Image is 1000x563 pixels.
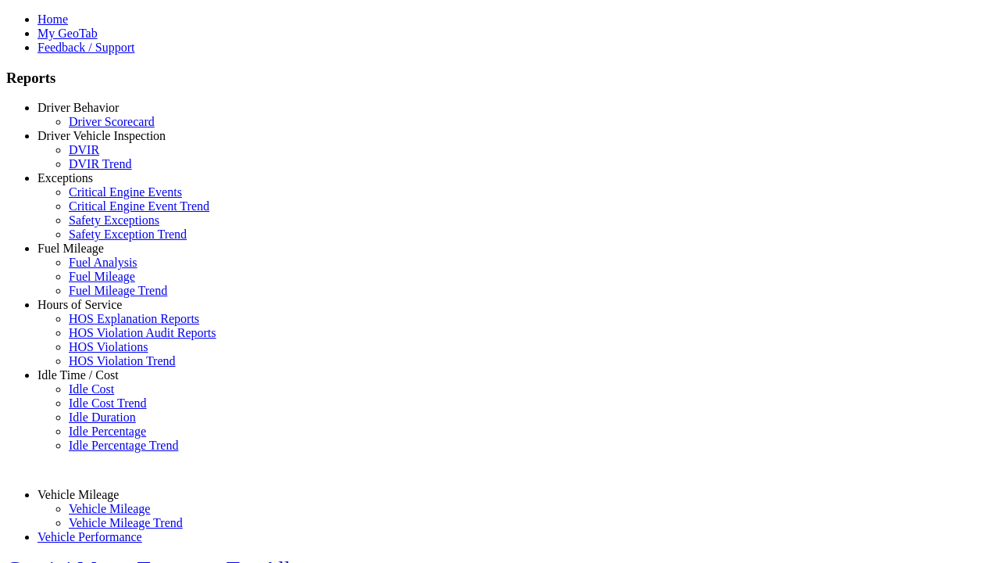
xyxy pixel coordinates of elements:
[69,516,183,529] a: Vehicle Mileage Trend
[37,298,122,311] a: Hours of Service
[69,157,131,170] a: DVIR Trend
[37,242,104,255] a: Fuel Mileage
[37,101,119,114] a: Driver Behavior
[69,185,182,199] a: Critical Engine Events
[69,270,135,283] a: Fuel Mileage
[69,115,155,128] a: Driver Scorecard
[37,368,119,382] a: Idle Time / Cost
[69,199,209,213] a: Critical Engine Event Trend
[6,70,994,87] h3: Reports
[37,41,134,54] a: Feedback / Support
[37,171,93,185] a: Exceptions
[69,143,99,156] a: DVIR
[69,213,159,227] a: Safety Exceptions
[37,488,119,501] a: Vehicle Mileage
[69,312,199,325] a: HOS Explanation Reports
[37,129,166,142] a: Driver Vehicle Inspection
[37,530,142,543] a: Vehicle Performance
[69,340,148,353] a: HOS Violations
[69,256,137,269] a: Fuel Analysis
[69,354,176,368] a: HOS Violation Trend
[69,228,187,241] a: Safety Exception Trend
[37,27,98,40] a: My GeoTab
[69,382,114,396] a: Idle Cost
[69,411,136,424] a: Idle Duration
[69,284,167,297] a: Fuel Mileage Trend
[69,396,147,410] a: Idle Cost Trend
[69,425,146,438] a: Idle Percentage
[69,439,178,452] a: Idle Percentage Trend
[69,502,150,515] a: Vehicle Mileage
[69,326,216,339] a: HOS Violation Audit Reports
[37,13,68,26] a: Home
